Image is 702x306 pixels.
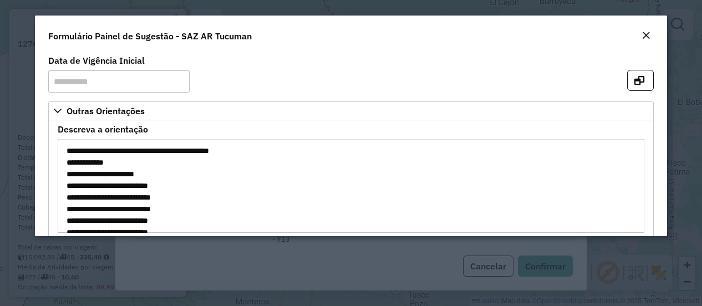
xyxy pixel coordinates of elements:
h4: Formulário Painel de Sugestão - SAZ AR Tucuman [48,29,252,43]
em: Fechar [642,31,650,40]
div: Outras Orientações [48,120,653,247]
span: Outras Orientações [67,106,145,115]
label: Descreva a orientação [58,123,148,136]
hb-button: Abrir em nova aba [627,74,654,85]
a: Outras Orientações [48,101,653,120]
label: Data de Vigência Inicial [48,54,145,67]
button: Close [638,29,654,43]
